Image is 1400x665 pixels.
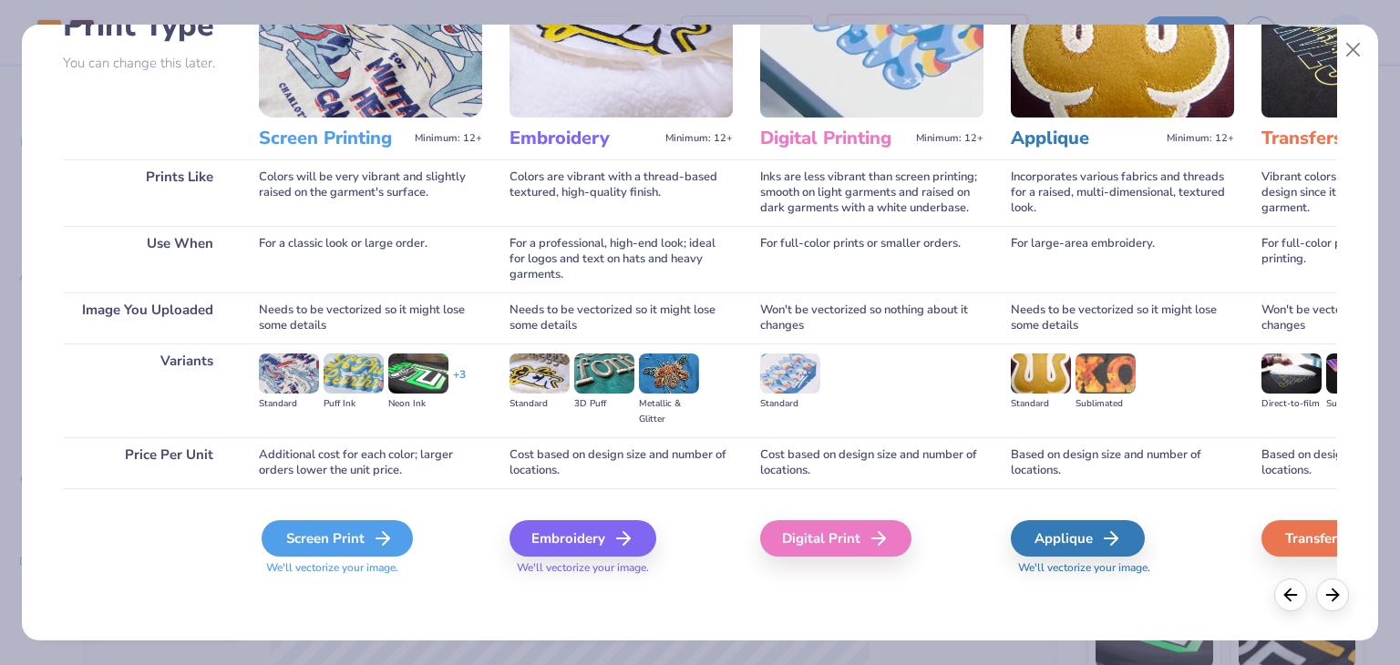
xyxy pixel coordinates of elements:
[760,437,983,488] div: Cost based on design size and number of locations.
[1076,353,1136,394] img: Sublimated
[510,437,733,488] div: Cost based on design size and number of locations.
[1326,353,1386,394] img: Supacolor
[1167,132,1234,145] span: Minimum: 12+
[760,520,911,557] div: Digital Print
[259,292,482,343] div: Needs to be vectorized so it might lose some details
[63,343,232,437] div: Variants
[259,159,482,226] div: Colors will be very vibrant and slightly raised on the garment's surface.
[665,132,733,145] span: Minimum: 12+
[510,127,658,150] h3: Embroidery
[259,127,407,150] h3: Screen Printing
[760,226,983,292] div: For full-color prints or smaller orders.
[760,396,820,412] div: Standard
[388,396,448,412] div: Neon Ink
[1011,226,1234,292] div: For large-area embroidery.
[1076,396,1136,412] div: Sublimated
[259,226,482,292] div: For a classic look or large order.
[574,353,634,394] img: 3D Puff
[1011,520,1145,557] div: Applique
[1011,353,1071,394] img: Standard
[63,159,232,226] div: Prints Like
[760,127,909,150] h3: Digital Printing
[510,396,570,412] div: Standard
[510,226,733,292] div: For a professional, high-end look; ideal for logos and text on hats and heavy garments.
[510,560,733,576] span: We'll vectorize your image.
[415,132,482,145] span: Minimum: 12+
[453,367,466,398] div: + 3
[324,353,384,394] img: Puff Ink
[1011,292,1234,343] div: Needs to be vectorized so it might lose some details
[1261,520,1395,557] div: Transfers
[63,56,232,71] p: You can change this later.
[574,396,634,412] div: 3D Puff
[262,520,413,557] div: Screen Print
[639,396,699,427] div: Metallic & Glitter
[1326,396,1386,412] div: Supacolor
[760,159,983,226] div: Inks are less vibrant than screen printing; smooth on light garments and raised on dark garments ...
[259,437,482,488] div: Additional cost for each color; larger orders lower the unit price.
[510,292,733,343] div: Needs to be vectorized so it might lose some details
[1011,396,1071,412] div: Standard
[259,560,482,576] span: We'll vectorize your image.
[510,353,570,394] img: Standard
[63,437,232,488] div: Price Per Unit
[63,226,232,292] div: Use When
[259,353,319,394] img: Standard
[510,520,656,557] div: Embroidery
[1011,437,1234,488] div: Based on design size and number of locations.
[760,353,820,394] img: Standard
[324,396,384,412] div: Puff Ink
[388,353,448,394] img: Neon Ink
[1336,33,1371,67] button: Close
[63,292,232,343] div: Image You Uploaded
[639,353,699,394] img: Metallic & Glitter
[259,396,319,412] div: Standard
[1011,560,1234,576] span: We'll vectorize your image.
[1011,127,1159,150] h3: Applique
[916,132,983,145] span: Minimum: 12+
[1261,396,1322,412] div: Direct-to-film
[510,159,733,226] div: Colors are vibrant with a thread-based textured, high-quality finish.
[1011,159,1234,226] div: Incorporates various fabrics and threads for a raised, multi-dimensional, textured look.
[1261,353,1322,394] img: Direct-to-film
[760,292,983,343] div: Won't be vectorized so nothing about it changes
